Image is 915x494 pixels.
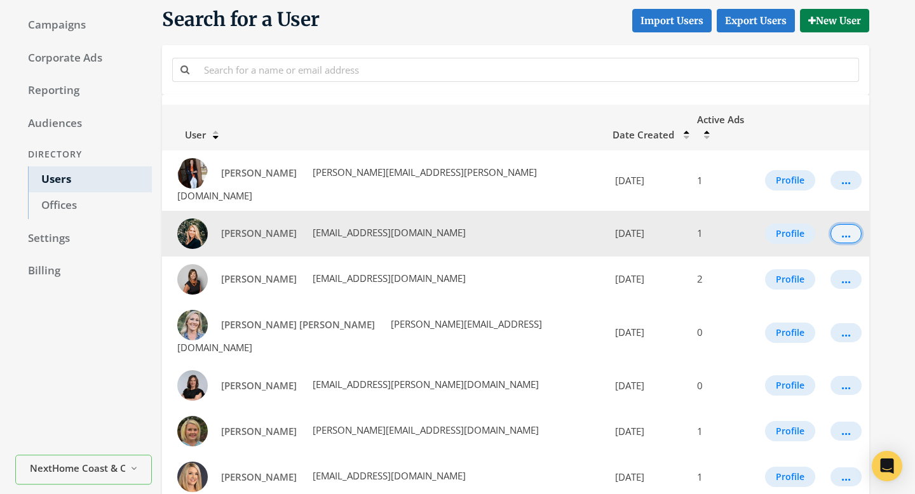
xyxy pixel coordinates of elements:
td: 2 [689,257,757,302]
td: 1 [689,150,757,211]
span: [EMAIL_ADDRESS][DOMAIN_NAME] [310,272,466,284]
div: ... [841,279,851,280]
div: ... [841,233,851,234]
a: [PERSON_NAME] [213,374,305,397]
a: [PERSON_NAME] [213,161,305,185]
span: [PERSON_NAME] [221,471,297,483]
span: Search for a User [162,7,320,32]
a: Settings [15,225,152,252]
img: Donna Craig profile [177,264,208,295]
button: Profile [765,224,815,244]
img: Amy Slade profile [177,158,208,189]
span: [PERSON_NAME] [221,227,297,239]
img: Stephanie Crum profile [177,462,208,492]
td: [DATE] [605,211,689,257]
td: 1 [689,408,757,454]
button: ... [830,224,862,243]
button: Profile [765,170,815,190]
button: ... [830,323,862,342]
td: [DATE] [605,150,689,211]
a: Campaigns [15,12,152,39]
button: NextHome Coast & Country [15,455,152,484]
button: Profile [765,375,815,396]
td: [DATE] [605,363,689,408]
button: Profile [765,467,815,487]
a: Offices [28,192,152,219]
a: [PERSON_NAME] [213,222,305,245]
td: [DATE] [605,408,689,454]
div: ... [841,431,851,432]
a: Users [28,166,152,193]
button: ... [830,270,862,289]
td: 1 [689,211,757,257]
span: [EMAIL_ADDRESS][DOMAIN_NAME] [310,226,466,239]
span: [PERSON_NAME] [221,272,297,285]
a: Reporting [15,77,152,104]
img: Lauren Brock profile [177,370,208,401]
div: ... [841,476,851,477]
span: [PERSON_NAME] [221,425,297,437]
button: Import Users [632,9,712,32]
div: ... [841,332,851,333]
i: Search for a name or email address [180,65,189,74]
td: [DATE] [605,257,689,302]
input: Search for a name or email address [196,58,859,81]
img: Cierra White profile [177,218,208,249]
a: Corporate Ads [15,45,152,72]
img: Melodie Brown profile [177,416,208,446]
button: Profile [765,323,815,343]
span: [PERSON_NAME] [221,166,297,179]
button: New User [800,9,869,32]
span: NextHome Coast & Country [30,461,125,476]
td: 0 [689,363,757,408]
span: [EMAIL_ADDRESS][DOMAIN_NAME] [310,469,466,482]
a: [PERSON_NAME] [PERSON_NAME] [213,313,383,337]
span: [PERSON_NAME] [221,379,297,392]
button: ... [830,467,862,486]
span: User [170,128,206,141]
td: [DATE] [605,302,689,363]
span: [EMAIL_ADDRESS][PERSON_NAME][DOMAIN_NAME] [310,378,539,391]
span: [PERSON_NAME][EMAIL_ADDRESS][PERSON_NAME][DOMAIN_NAME] [177,166,537,202]
button: Profile [765,269,815,290]
img: Katie Mae Palmer profile [177,310,208,340]
td: 0 [689,302,757,363]
div: Open Intercom Messenger [872,451,902,481]
span: [PERSON_NAME][EMAIL_ADDRESS][DOMAIN_NAME] [310,424,539,436]
a: [PERSON_NAME] [213,420,305,443]
button: ... [830,171,862,190]
button: ... [830,422,862,441]
span: Active Ads [697,113,744,126]
a: Audiences [15,110,152,137]
span: [PERSON_NAME] [PERSON_NAME] [221,318,375,331]
a: Billing [15,258,152,284]
a: [PERSON_NAME] [213,267,305,291]
button: Profile [765,421,815,441]
a: [PERSON_NAME] [213,465,305,489]
div: ... [841,385,851,386]
a: Export Users [717,9,795,32]
div: ... [841,180,851,181]
div: Directory [15,143,152,166]
span: Date Created [613,128,674,141]
button: ... [830,376,862,395]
